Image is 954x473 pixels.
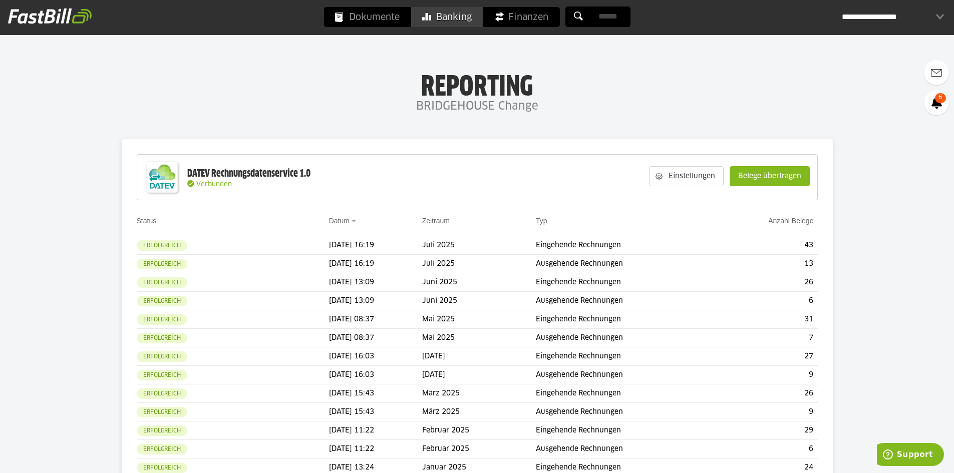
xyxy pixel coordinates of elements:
[716,310,817,329] td: 31
[422,217,450,225] a: Zeitraum
[137,462,187,473] sl-badge: Erfolgreich
[422,403,536,421] td: März 2025
[483,7,559,27] a: Finanzen
[494,7,548,27] span: Finanzen
[137,333,187,343] sl-badge: Erfolgreich
[536,217,547,225] a: Typ
[536,236,716,255] td: Eingehende Rechnungen
[422,366,536,384] td: [DATE]
[329,366,422,384] td: [DATE] 16:03
[137,296,187,306] sl-badge: Erfolgreich
[329,440,422,458] td: [DATE] 11:22
[329,384,422,403] td: [DATE] 15:43
[329,347,422,366] td: [DATE] 16:03
[924,90,949,115] a: 6
[142,157,182,197] img: DATEV-Datenservice Logo
[536,273,716,292] td: Eingehende Rechnungen
[137,370,187,380] sl-badge: Erfolgreich
[137,240,187,251] sl-badge: Erfolgreich
[649,166,724,186] sl-button: Einstellungen
[329,310,422,329] td: [DATE] 08:37
[716,273,817,292] td: 26
[324,7,411,27] a: Dokumente
[335,7,400,27] span: Dokumente
[329,236,422,255] td: [DATE] 16:19
[716,255,817,273] td: 13
[422,255,536,273] td: Juli 2025
[716,421,817,440] td: 29
[536,440,716,458] td: Ausgehende Rechnungen
[422,292,536,310] td: Juni 2025
[196,181,232,188] span: Verbunden
[8,8,92,24] img: fastbill_logo_white.png
[137,217,157,225] a: Status
[716,329,817,347] td: 7
[137,444,187,454] sl-badge: Erfolgreich
[536,366,716,384] td: Ausgehende Rechnungen
[329,329,422,347] td: [DATE] 08:37
[768,217,813,225] a: Anzahl Belege
[716,440,817,458] td: 6
[716,236,817,255] td: 43
[352,220,358,222] img: sort_desc.gif
[422,421,536,440] td: Februar 2025
[536,347,716,366] td: Eingehende Rechnungen
[329,217,350,225] a: Datum
[877,443,944,468] iframe: Öffnet ein Widget, in dem Sie weitere Informationen finden
[716,403,817,421] td: 9
[329,421,422,440] td: [DATE] 11:22
[422,7,472,27] span: Banking
[716,384,817,403] td: 26
[137,259,187,269] sl-badge: Erfolgreich
[422,310,536,329] td: Mai 2025
[137,407,187,417] sl-badge: Erfolgreich
[536,329,716,347] td: Ausgehende Rechnungen
[137,351,187,362] sl-badge: Erfolgreich
[536,310,716,329] td: Eingehende Rechnungen
[716,292,817,310] td: 6
[536,292,716,310] td: Ausgehende Rechnungen
[329,403,422,421] td: [DATE] 15:43
[422,347,536,366] td: [DATE]
[536,403,716,421] td: Ausgehende Rechnungen
[422,384,536,403] td: März 2025
[137,277,187,288] sl-badge: Erfolgreich
[536,421,716,440] td: Eingehende Rechnungen
[422,329,536,347] td: Mai 2025
[137,388,187,399] sl-badge: Erfolgreich
[137,425,187,436] sl-badge: Erfolgreich
[329,292,422,310] td: [DATE] 13:09
[536,384,716,403] td: Eingehende Rechnungen
[422,440,536,458] td: Februar 2025
[716,347,817,366] td: 27
[730,166,810,186] sl-button: Belege übertragen
[716,366,817,384] td: 9
[935,93,946,103] span: 6
[422,273,536,292] td: Juni 2025
[422,236,536,255] td: Juli 2025
[137,314,187,325] sl-badge: Erfolgreich
[329,273,422,292] td: [DATE] 13:09
[329,255,422,273] td: [DATE] 16:19
[187,167,310,180] div: DATEV Rechnungsdatenservice 1.0
[411,7,483,27] a: Banking
[100,71,854,97] h1: Reporting
[536,255,716,273] td: Ausgehende Rechnungen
